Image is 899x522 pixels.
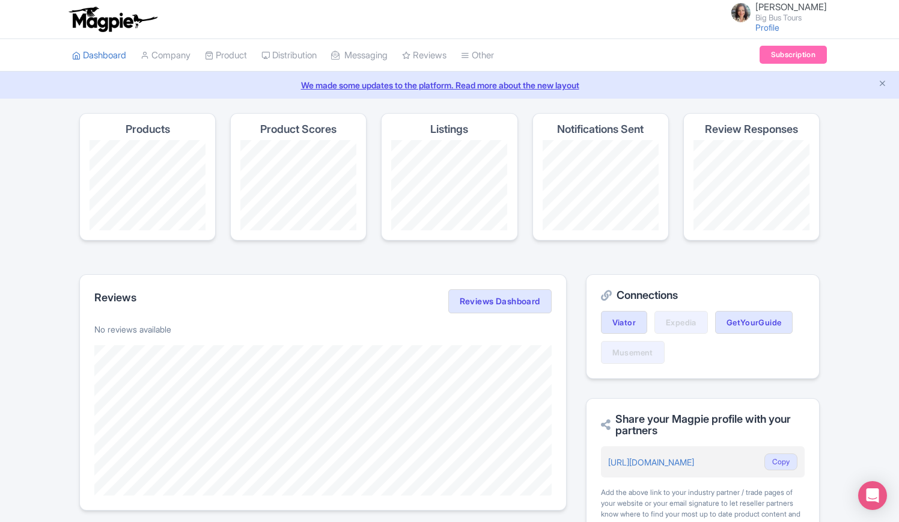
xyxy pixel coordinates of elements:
[461,39,494,72] a: Other
[94,292,136,304] h2: Reviews
[755,14,827,22] small: Big Bus Tours
[601,289,805,301] h2: Connections
[141,39,190,72] a: Company
[731,3,751,22] img: jfp7o2nd6rbrsspqilhl.jpg
[764,453,797,470] button: Copy
[331,39,388,72] a: Messaging
[724,2,827,22] a: [PERSON_NAME] Big Bus Tours
[755,22,779,32] a: Profile
[261,39,317,72] a: Distribution
[715,311,793,334] a: GetYourGuide
[601,341,665,364] a: Musement
[878,78,887,91] button: Close announcement
[126,123,170,135] h4: Products
[7,79,892,91] a: We made some updates to the platform. Read more about the new layout
[430,123,468,135] h4: Listings
[94,323,552,336] p: No reviews available
[601,311,647,334] a: Viator
[755,1,827,13] span: [PERSON_NAME]
[205,39,247,72] a: Product
[705,123,798,135] h4: Review Responses
[260,123,337,135] h4: Product Scores
[66,6,159,32] img: logo-ab69f6fb50320c5b225c76a69d11143b.png
[72,39,126,72] a: Dashboard
[608,457,694,467] a: [URL][DOMAIN_NAME]
[601,413,805,437] h2: Share your Magpie profile with your partners
[760,46,827,64] a: Subscription
[858,481,887,510] div: Open Intercom Messenger
[557,123,644,135] h4: Notifications Sent
[402,39,446,72] a: Reviews
[448,289,552,313] a: Reviews Dashboard
[654,311,708,334] a: Expedia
